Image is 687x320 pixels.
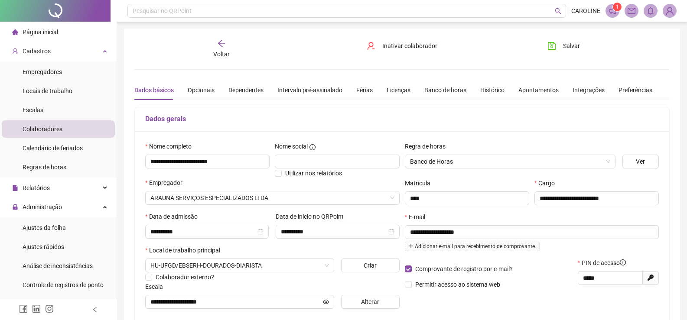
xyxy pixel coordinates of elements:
[609,7,616,15] span: notification
[405,242,540,251] span: Adicionar e-mail para recebimento de comprovante.
[415,281,500,288] span: Permitir acesso ao sistema web
[45,304,54,313] span: instagram
[547,42,556,50] span: save
[23,107,43,113] span: Escalas
[12,204,18,210] span: lock
[275,142,308,151] span: Nome social
[23,48,51,55] span: Cadastros
[622,155,659,168] button: Ver
[19,304,28,313] span: facebook
[23,126,62,133] span: Colaboradores
[145,282,169,291] label: Escala
[23,204,62,210] span: Administração
[277,85,342,95] div: Intervalo pré-assinalado
[150,259,329,272] span: RUA IVO ALVES DA ROCHA, 558 – ALTOS DO INDAIÁ
[145,212,203,221] label: Data de admissão
[285,170,342,177] span: Utilizar nos relatórios
[309,144,316,150] span: info-circle
[541,39,586,53] button: Salvar
[145,142,197,151] label: Nome completo
[663,4,676,17] img: 89421
[188,85,215,95] div: Opcionais
[518,85,559,95] div: Apontamentos
[405,142,451,151] label: Regra de horas
[145,178,188,187] label: Empregador
[145,246,226,255] label: Local de trabalho principal
[276,212,349,221] label: Data de início no QRPoint
[361,297,379,307] span: Alterar
[555,8,561,14] span: search
[228,85,264,95] div: Dependentes
[23,224,66,231] span: Ajustes da folha
[360,39,444,53] button: Inativar colaborador
[364,261,377,270] span: Criar
[480,85,505,95] div: Histórico
[12,29,18,35] span: home
[23,145,83,152] span: Calendário de feriados
[534,178,560,188] label: Cargo
[23,262,93,269] span: Análise de inconsistências
[573,85,605,95] div: Integrações
[23,281,104,288] span: Controle de registros de ponto
[341,259,400,272] button: Criar
[367,42,375,50] span: user-delete
[23,243,64,250] span: Ajustes rápidos
[213,51,230,58] span: Voltar
[410,155,610,168] span: Banco de Horas
[32,304,41,313] span: linkedin
[424,85,466,95] div: Banco de horas
[156,274,214,281] span: Colaborador externo?
[415,265,513,272] span: Comprovante de registro por e-mail?
[387,85,410,95] div: Licenças
[382,41,437,51] span: Inativar colaborador
[619,85,652,95] div: Preferências
[23,164,66,171] span: Regras de horas
[620,259,626,265] span: info-circle
[613,3,622,11] sup: 1
[616,4,619,10] span: 1
[563,41,580,51] span: Salvar
[12,48,18,54] span: user-add
[582,258,626,268] span: PIN de acesso
[23,68,62,75] span: Empregadores
[150,191,394,204] span: ARAUNA SERVIÇOS ESPECIALIZADOS LTDA
[341,295,400,309] button: Alterar
[12,185,18,191] span: file
[636,157,645,166] span: Ver
[571,6,600,16] span: CAROLINE
[23,184,50,191] span: Relatórios
[658,291,678,311] iframe: Intercom live chat
[405,178,436,188] label: Matrícula
[92,307,98,313] span: left
[628,7,635,15] span: mail
[145,114,659,124] h5: Dados gerais
[134,85,174,95] div: Dados básicos
[356,85,373,95] div: Férias
[405,212,431,222] label: E-mail
[23,29,58,36] span: Página inicial
[217,39,226,48] span: arrow-left
[408,243,414,249] span: plus
[23,87,72,94] span: Locais de trabalho
[647,7,654,15] span: bell
[323,299,329,305] span: eye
